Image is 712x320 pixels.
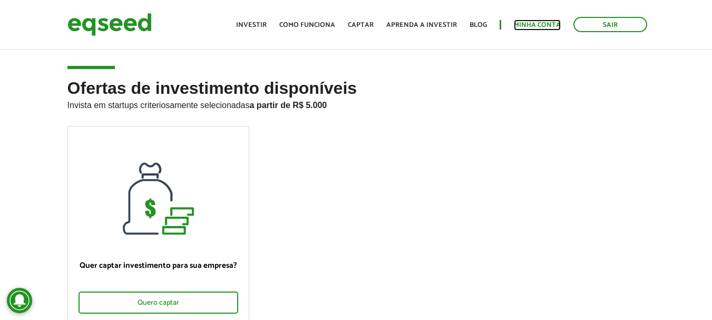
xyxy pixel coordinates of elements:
a: Aprenda a investir [386,22,457,28]
div: Quero captar [79,292,238,314]
a: Blog [470,22,487,28]
h2: Ofertas de investimento disponíveis [67,79,645,126]
a: Captar [348,22,374,28]
img: EqSeed [67,11,152,38]
p: Invista em startups criteriosamente selecionadas [67,98,645,110]
a: Minha conta [514,22,561,28]
a: Investir [236,22,267,28]
strong: a partir de R$ 5.000 [250,101,327,110]
a: Como funciona [279,22,335,28]
a: Sair [573,17,647,32]
p: Quer captar investimento para sua empresa? [79,261,238,270]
